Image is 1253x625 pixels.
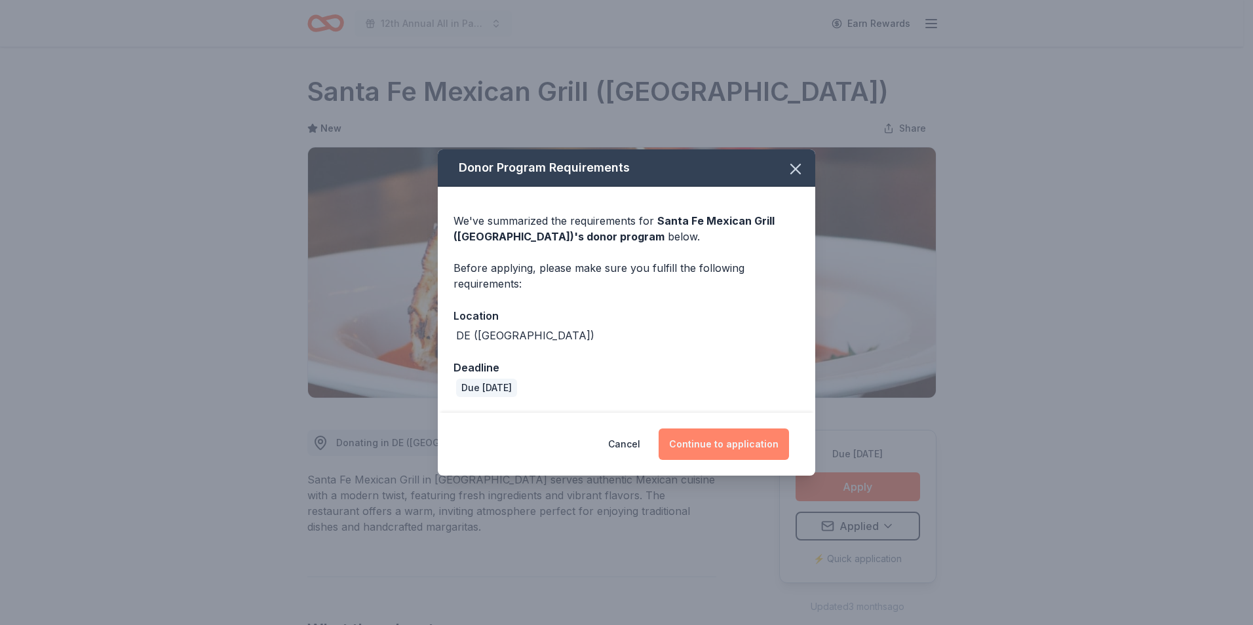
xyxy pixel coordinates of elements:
[453,359,800,376] div: Deadline
[453,307,800,324] div: Location
[659,428,789,460] button: Continue to application
[453,260,800,292] div: Before applying, please make sure you fulfill the following requirements:
[453,213,800,244] div: We've summarized the requirements for below.
[438,149,815,187] div: Donor Program Requirements
[608,428,640,460] button: Cancel
[456,328,594,343] div: DE ([GEOGRAPHIC_DATA])
[456,379,517,397] div: Due [DATE]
